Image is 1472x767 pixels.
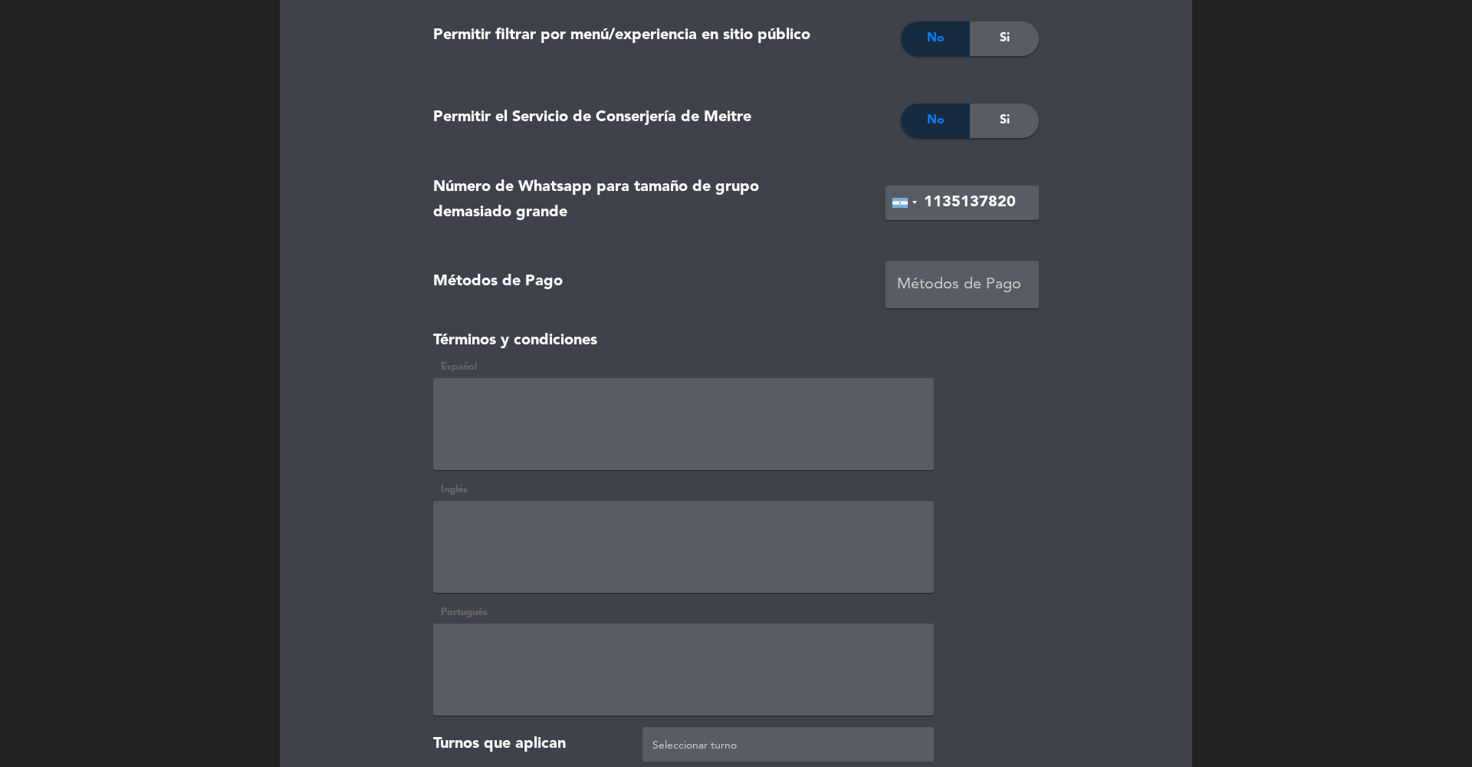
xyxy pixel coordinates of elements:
[886,186,1039,220] input: Teléfono
[897,272,1027,298] div: Métodos de Pago
[927,28,945,48] span: No
[433,105,751,130] label: Permitir el Servicio de Conserjería de Meitre
[1000,28,1010,48] span: Si
[433,269,563,295] label: Métodos de Pago
[433,359,934,375] div: Español
[433,175,822,225] label: Número de Whatsapp para tamaño de grupo demasiado grande
[927,110,945,130] span: No
[433,482,934,498] div: Inglés
[433,23,810,48] label: Permitir filtrar por menú/experiencia en sitio público
[433,604,934,621] div: Portugués
[1000,110,1010,130] span: Si
[422,727,631,762] div: Turnos que aplican
[433,333,597,348] strong: Términos y condiciones
[886,186,922,219] div: Argentina: +54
